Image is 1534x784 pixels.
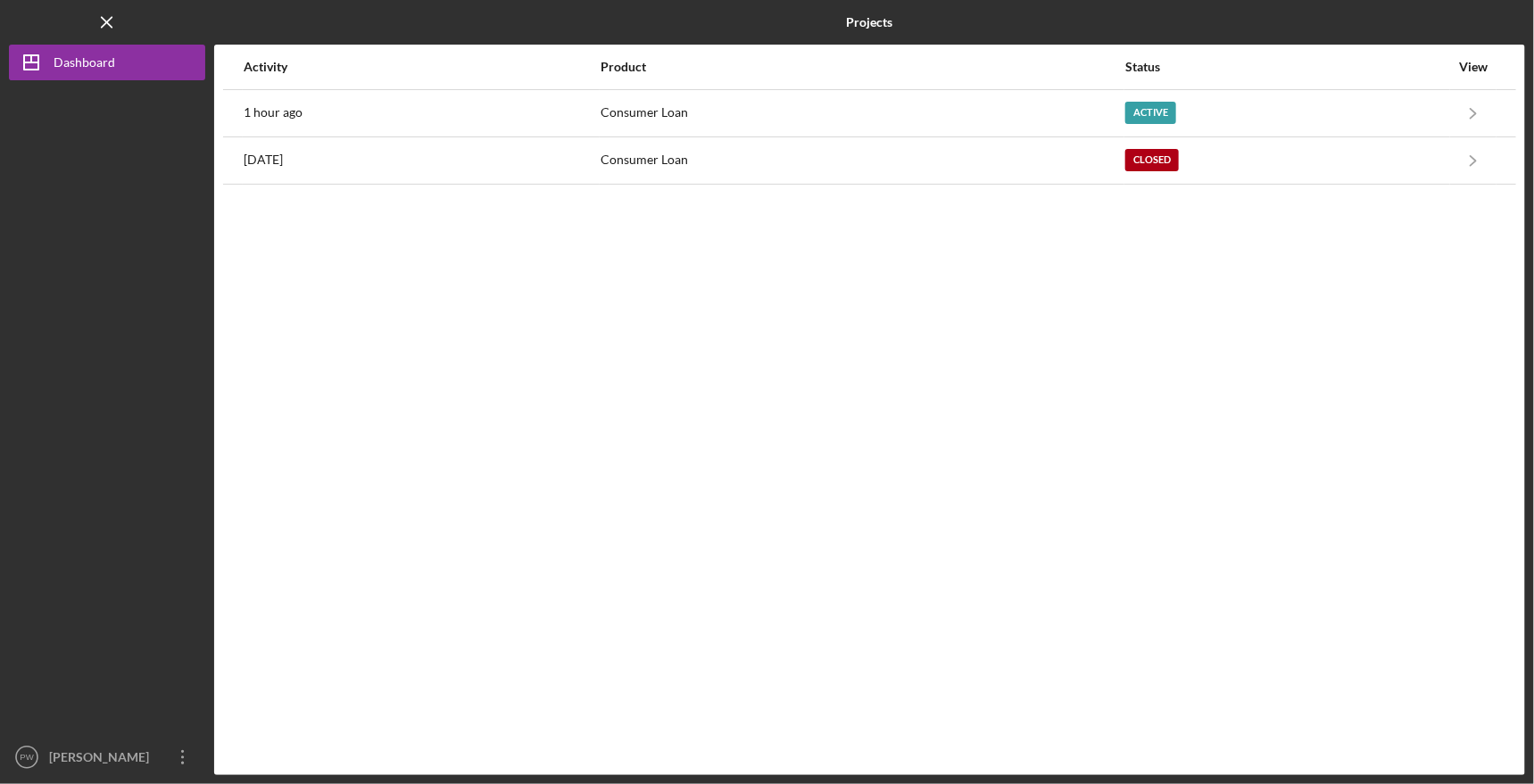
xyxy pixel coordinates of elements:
div: Active [1125,102,1176,124]
div: [PERSON_NAME] [45,739,161,780]
time: 2025-09-25 15:10 [244,105,303,120]
div: Consumer Loan [601,138,1124,183]
div: View [1451,60,1496,74]
div: Product [601,60,1124,74]
time: 2025-01-17 15:18 [244,153,283,167]
div: Consumer Loan [601,91,1124,136]
div: Dashboard [54,45,115,85]
button: Dashboard [9,45,205,80]
button: PW[PERSON_NAME] [9,739,205,775]
div: Activity [244,60,599,74]
div: Status [1125,60,1449,74]
div: Closed [1125,149,1179,171]
b: Projects [847,15,893,29]
text: PW [20,753,34,763]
